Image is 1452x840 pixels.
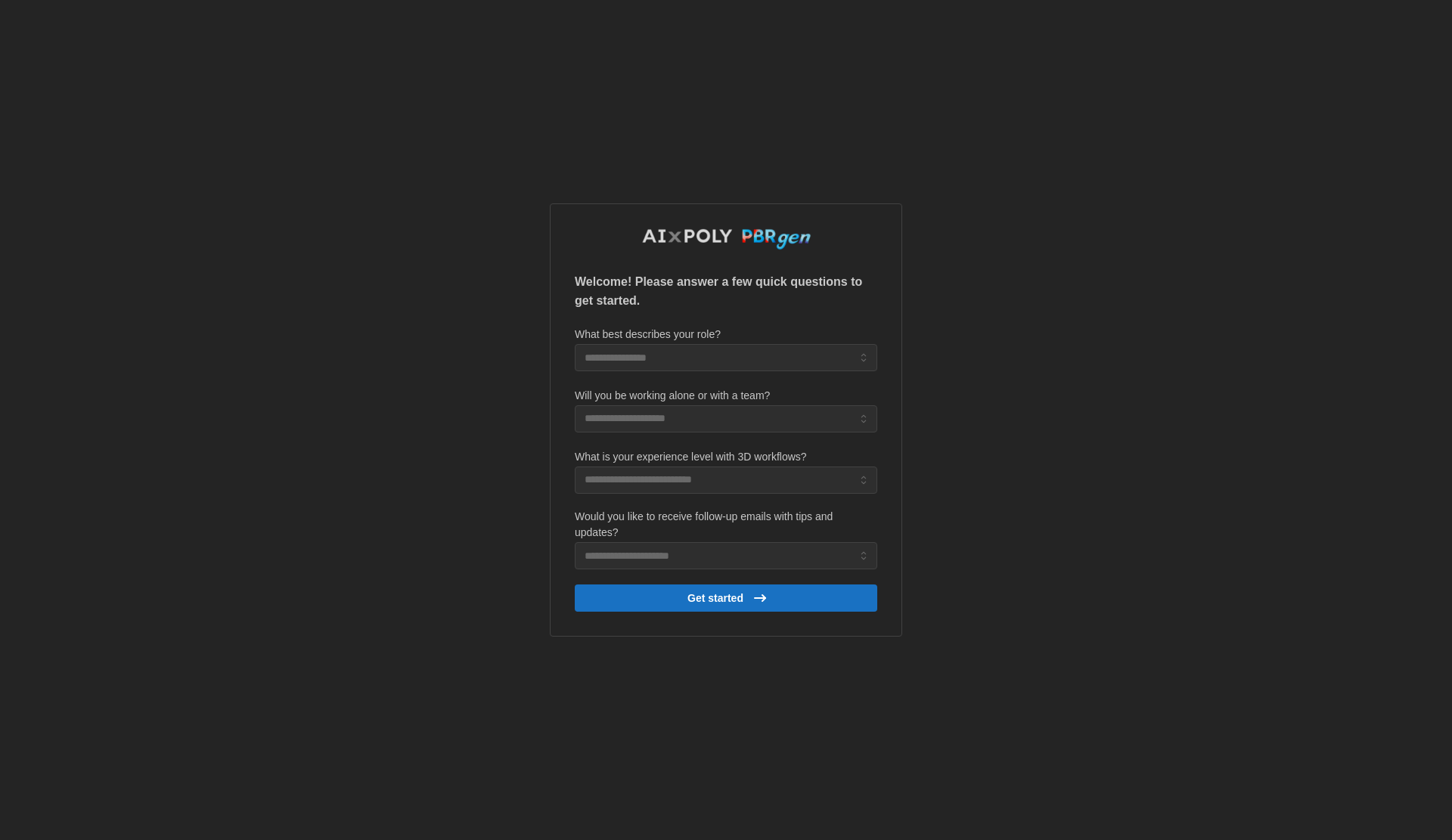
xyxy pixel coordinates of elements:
[687,585,743,611] span: Get started
[575,327,721,343] label: What best describes your role?
[575,449,807,466] label: What is your experience level with 3D workflows?
[641,228,811,250] img: AIxPoly PBRgen
[575,509,877,541] label: Would you like to receive follow-up emails with tips and updates?
[575,584,877,612] button: Get started
[575,273,877,311] p: Welcome! Please answer a few quick questions to get started.
[575,388,770,405] label: Will you be working alone or with a team?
